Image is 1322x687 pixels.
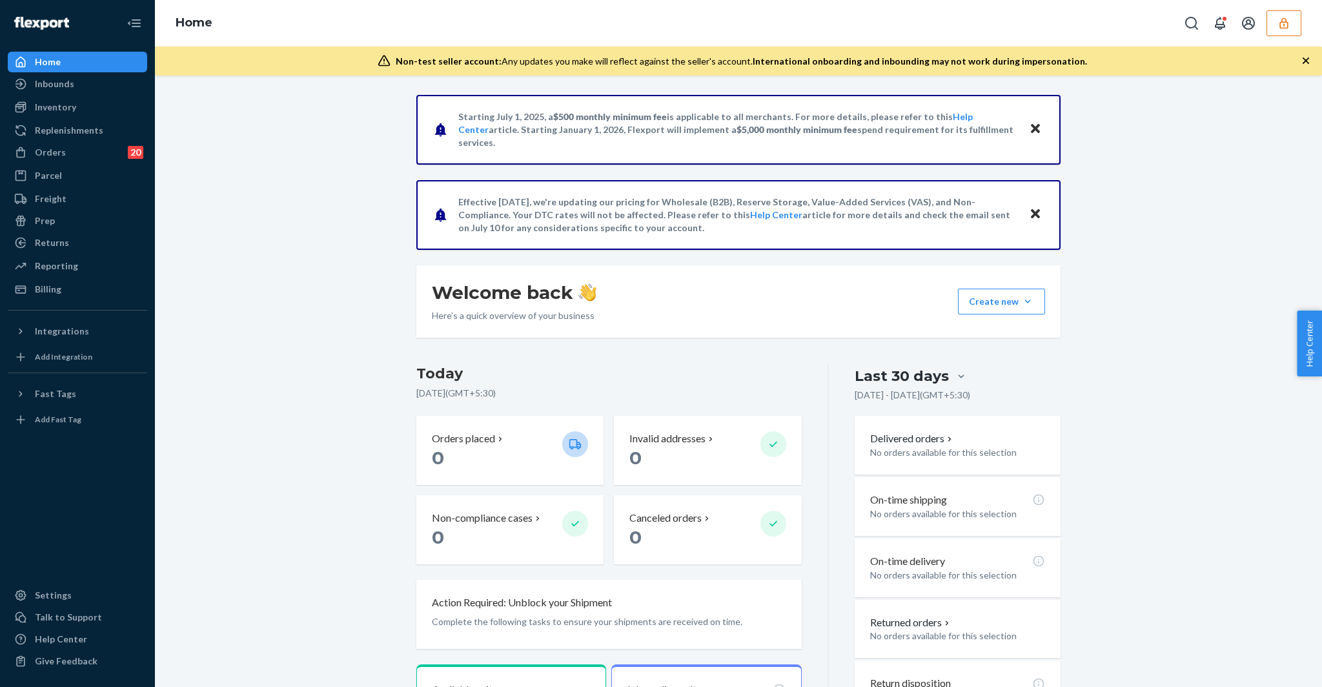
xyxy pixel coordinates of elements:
button: Close [1027,120,1044,139]
button: Fast Tags [8,384,147,404]
a: Orders20 [8,142,147,163]
button: Open Search Box [1179,10,1205,36]
p: No orders available for this selection [870,630,1045,642]
button: Open account menu [1236,10,1261,36]
span: 0 [432,526,444,548]
button: Create new [958,289,1045,314]
a: Replenishments [8,120,147,141]
a: Returns [8,232,147,253]
button: Invalid addresses 0 [614,416,801,485]
p: Canceled orders [629,511,702,526]
div: Help Center [35,633,87,646]
p: No orders available for this selection [870,508,1045,520]
p: Invalid addresses [629,431,706,446]
span: 0 [432,447,444,469]
div: Integrations [35,325,89,338]
button: Canceled orders 0 [614,495,801,564]
span: $500 monthly minimum fee [553,111,667,122]
div: Freight [35,192,66,205]
button: Give Feedback [8,651,147,672]
span: $5,000 monthly minimum fee [737,124,857,135]
div: Add Integration [35,351,92,362]
p: No orders available for this selection [870,569,1045,582]
button: Non-compliance cases 0 [416,495,604,564]
a: Parcel [8,165,147,186]
button: Help Center [1297,311,1322,376]
p: Starting July 1, 2025, a is applicable to all merchants. For more details, please refer to this a... [458,110,1017,149]
a: Help Center [750,209,802,220]
img: Flexport logo [14,17,69,30]
button: Orders placed 0 [416,416,604,485]
div: Talk to Support [35,611,102,624]
div: Inbounds [35,77,74,90]
a: Home [176,15,212,30]
div: 20 [128,146,143,159]
p: Effective [DATE], we're updating our pricing for Wholesale (B2B), Reserve Storage, Value-Added Se... [458,196,1017,234]
div: Give Feedback [35,655,97,668]
a: Freight [8,189,147,209]
p: On-time shipping [870,493,947,508]
span: International onboarding and inbounding may not work during impersonation. [753,56,1087,67]
div: Add Fast Tag [35,414,81,425]
p: [DATE] - [DATE] ( GMT+5:30 ) [855,389,970,402]
p: Here’s a quick overview of your business [432,309,596,322]
a: Settings [8,585,147,606]
button: Close Navigation [121,10,147,36]
button: Returned orders [870,615,952,630]
div: Returns [35,236,69,249]
div: Inventory [35,101,76,114]
button: Open notifications [1207,10,1233,36]
a: Reporting [8,256,147,276]
a: Talk to Support [8,607,147,628]
h3: Today [416,364,802,384]
button: Integrations [8,321,147,342]
p: Orders placed [432,431,495,446]
img: hand-wave emoji [578,283,596,302]
div: Prep [35,214,55,227]
a: Add Fast Tag [8,409,147,430]
p: Non-compliance cases [432,511,533,526]
a: Help Center [8,629,147,650]
a: Inventory [8,97,147,118]
div: Settings [35,589,72,602]
p: Action Required: Unblock your Shipment [432,595,612,610]
ol: breadcrumbs [165,5,223,42]
div: Any updates you make will reflect against the seller's account. [396,55,1087,68]
a: Inbounds [8,74,147,94]
a: Billing [8,279,147,300]
span: 0 [629,526,642,548]
p: [DATE] ( GMT+5:30 ) [416,387,802,400]
div: Home [35,56,61,68]
a: Add Integration [8,347,147,367]
div: Fast Tags [35,387,76,400]
button: Delivered orders [870,431,955,446]
div: Billing [35,283,61,296]
p: Complete the following tasks to ensure your shipments are received on time. [432,615,786,628]
a: Home [8,52,147,72]
p: No orders available for this selection [870,446,1045,459]
button: Close [1027,205,1044,224]
div: Last 30 days [855,366,949,386]
div: Parcel [35,169,62,182]
span: 0 [629,447,642,469]
div: Orders [35,146,66,159]
div: Reporting [35,260,78,272]
h1: Welcome back [432,281,596,304]
a: Prep [8,210,147,231]
span: Non-test seller account: [396,56,502,67]
div: Replenishments [35,124,103,137]
p: On-time delivery [870,554,945,569]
